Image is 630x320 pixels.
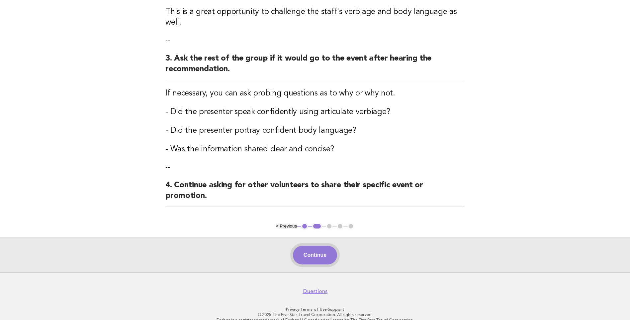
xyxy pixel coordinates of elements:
[165,53,465,80] h2: 3. Ask the rest of the group if it would go to the event after hearing the recommendation.
[312,223,322,230] button: 2
[165,7,465,28] h3: This is a great opportunity to challenge the staff's verbiage and body language as well.
[276,224,297,229] button: < Previous
[293,246,337,264] button: Continue
[165,107,465,117] h3: - Did the presenter speak confidently using articulate verbiage?
[165,36,465,45] p: --
[165,88,465,99] h3: If necessary, you can ask probing questions as to why or why not.
[165,125,465,136] h3: - Did the presenter portray confident body language?
[112,312,518,317] p: © 2025 The Five Star Travel Corporation. All rights reserved.
[165,180,465,207] h2: 4. Continue asking for other volunteers to share their specific event or promotion.
[165,144,465,155] h3: - Was the information shared clear and concise?
[300,307,327,312] a: Terms of Use
[165,163,465,172] p: --
[286,307,299,312] a: Privacy
[112,307,518,312] p: · ·
[303,288,327,295] a: Questions
[328,307,344,312] a: Support
[301,223,308,230] button: 1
